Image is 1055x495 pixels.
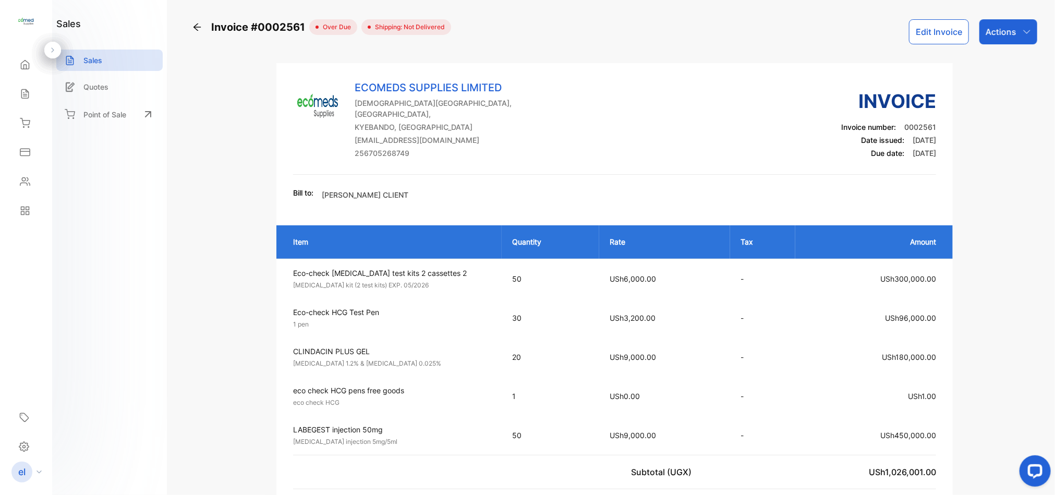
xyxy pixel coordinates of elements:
p: [DEMOGRAPHIC_DATA][GEOGRAPHIC_DATA], [GEOGRAPHIC_DATA], [355,98,555,119]
p: LABEGEST injection 50mg [293,424,493,435]
a: Quotes [56,76,163,98]
p: CLINDACIN PLUS GEL [293,346,493,357]
p: Quotes [83,81,108,92]
span: over due [319,22,351,32]
p: Item [293,236,491,247]
p: 30 [512,312,589,323]
p: 1 pen [293,320,493,329]
span: Shipping: Not Delivered [371,22,445,32]
span: USh6,000.00 [610,274,656,283]
p: 50 [512,430,589,441]
p: eco check HCG [293,398,493,407]
span: USh300,000.00 [880,274,936,283]
p: 50 [512,273,589,284]
p: - [741,312,785,323]
p: Subtotal (UGX) [632,466,696,478]
p: - [741,273,785,284]
img: Company Logo [293,80,345,132]
p: - [741,430,785,441]
p: Tax [741,236,785,247]
span: Due date: [871,149,904,158]
h3: Invoice [841,87,936,115]
p: 1 [512,391,589,402]
p: ECOMEDS SUPPLIES LIMITED [355,80,555,95]
button: Actions [979,19,1037,44]
span: Date issued: [861,136,904,144]
p: Point of Sale [83,109,126,120]
p: Amount [806,236,936,247]
p: [PERSON_NAME] CLIENT [322,189,408,200]
iframe: LiveChat chat widget [1011,451,1055,495]
p: Quantity [512,236,589,247]
span: USh9,000.00 [610,353,656,361]
span: USh450,000.00 [880,431,936,440]
p: el [18,465,26,479]
span: USh3,200.00 [610,313,656,322]
h1: sales [56,17,81,31]
img: logo [18,14,34,29]
span: Invoice #0002561 [211,19,309,35]
span: USh96,000.00 [885,313,936,322]
span: [DATE] [913,149,936,158]
p: [MEDICAL_DATA] 1.2% & [MEDICAL_DATA] 0.025% [293,359,493,368]
p: KYEBANDO, [GEOGRAPHIC_DATA] [355,122,555,132]
p: Eco-check HCG Test Pen [293,307,493,318]
p: [MEDICAL_DATA] kit (2 test kits) EXP. 05/2026 [293,281,493,290]
span: USh0.00 [610,392,640,401]
p: - [741,391,785,402]
p: 256705268749 [355,148,555,159]
p: 20 [512,352,589,363]
span: USh1.00 [908,392,936,401]
a: Sales [56,50,163,71]
p: [MEDICAL_DATA] injection 5mg/5ml [293,437,493,446]
span: Invoice number: [841,123,896,131]
p: Bill to: [293,187,313,198]
p: Actions [986,26,1016,38]
p: eco check HCG pens free goods [293,385,493,396]
span: USh180,000.00 [882,353,936,361]
p: [EMAIL_ADDRESS][DOMAIN_NAME] [355,135,555,146]
span: 0002561 [904,123,936,131]
a: Point of Sale [56,103,163,126]
p: Sales [83,55,102,66]
p: Rate [610,236,720,247]
p: Eco-check [MEDICAL_DATA] test kits 2 cassettes 2 [293,268,493,279]
p: - [741,352,785,363]
button: Edit Invoice [909,19,969,44]
span: USh1,026,001.00 [869,467,936,477]
span: [DATE] [913,136,936,144]
span: USh9,000.00 [610,431,656,440]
